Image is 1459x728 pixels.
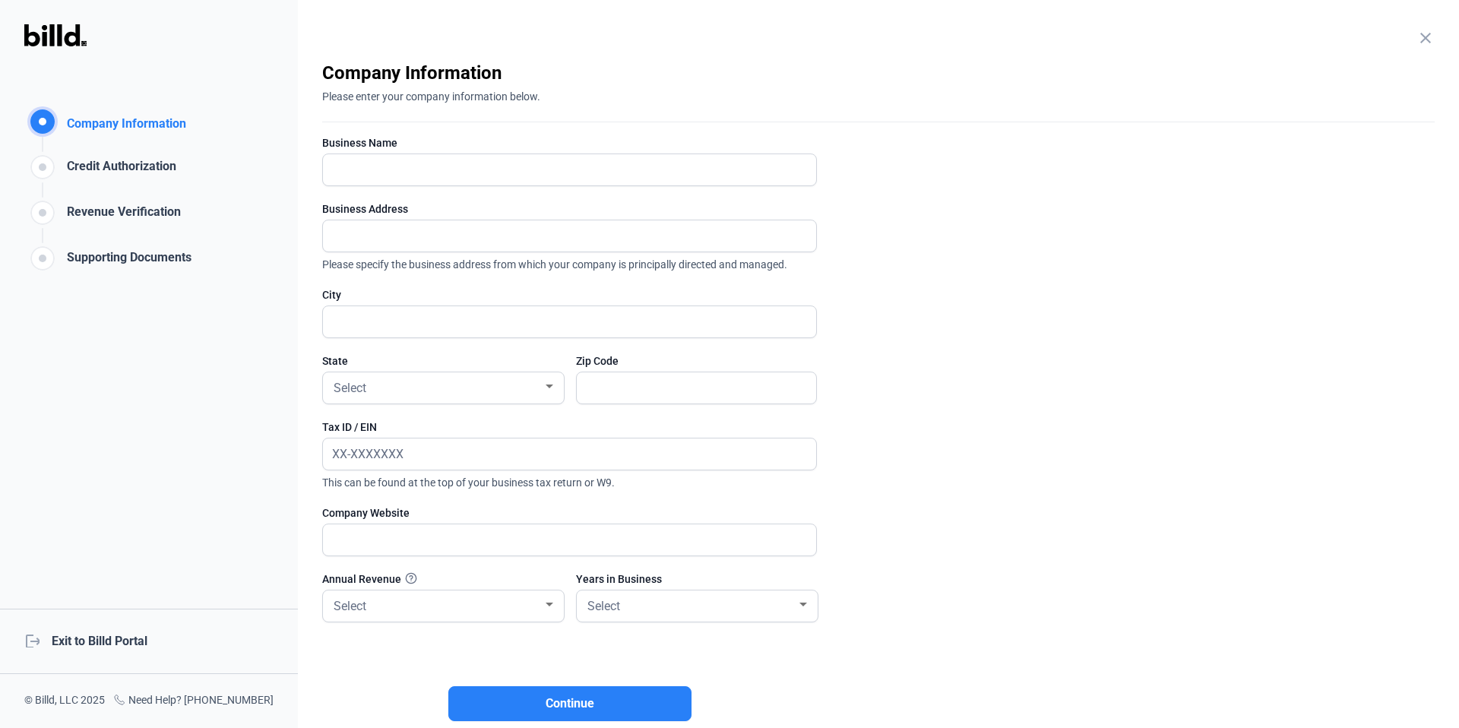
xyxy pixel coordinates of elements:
[448,686,692,721] button: Continue
[322,571,563,587] div: Annual Revenue
[322,85,1435,104] div: Please enter your company information below.
[322,135,817,150] div: Business Name
[576,571,817,587] div: Years in Business
[113,692,274,710] div: Need Help? [PHONE_NUMBER]
[322,252,817,272] span: Please specify the business address from which your company is principally directed and managed.
[576,353,817,369] div: Zip Code
[24,692,105,710] div: © Billd, LLC 2025
[322,470,817,490] span: This can be found at the top of your business tax return or W9.
[334,599,366,613] span: Select
[322,353,563,369] div: State
[322,61,1435,85] div: Company Information
[322,505,817,521] div: Company Website
[546,695,594,713] span: Continue
[61,248,191,274] div: Supporting Documents
[322,419,817,435] div: Tax ID / EIN
[587,599,620,613] span: Select
[24,24,87,46] img: Billd Logo
[61,157,176,182] div: Credit Authorization
[323,438,799,470] input: XX-XXXXXXX
[1416,29,1435,47] mat-icon: close
[322,201,817,217] div: Business Address
[61,115,186,137] div: Company Information
[24,632,40,647] mat-icon: logout
[334,381,366,395] span: Select
[61,203,181,228] div: Revenue Verification
[322,287,817,302] div: City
